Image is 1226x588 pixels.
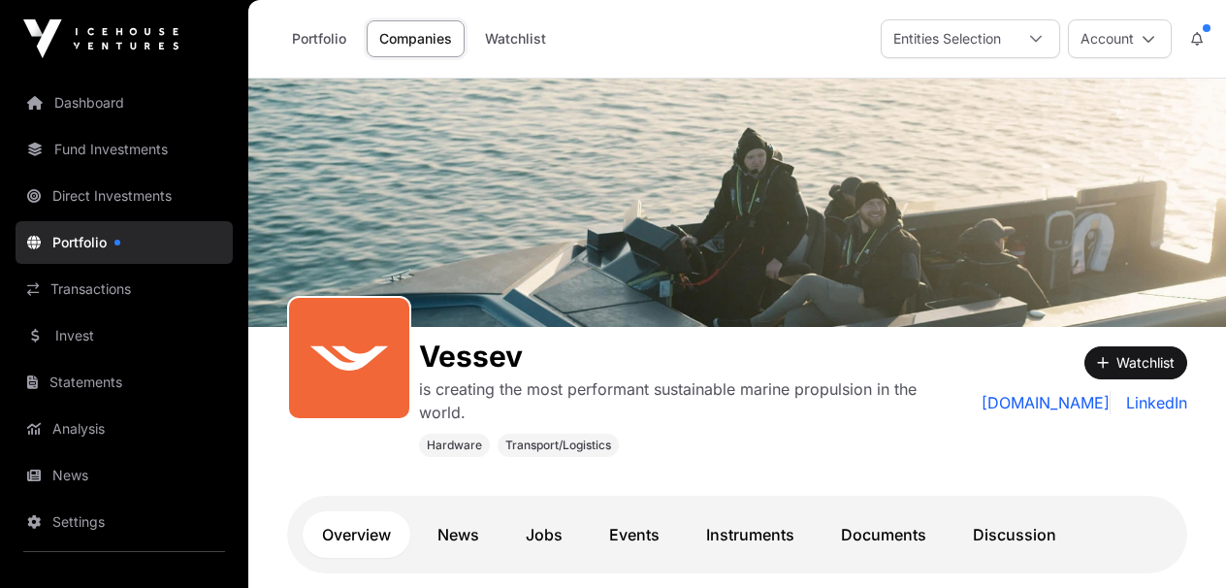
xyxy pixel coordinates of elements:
a: LinkedIn [1118,391,1187,414]
p: is creating the most performant sustainable marine propulsion in the world. [419,377,962,424]
button: Account [1068,19,1172,58]
a: Companies [367,20,465,57]
a: Events [590,511,679,558]
a: Portfolio [16,221,233,264]
a: Watchlist [472,20,559,57]
a: Fund Investments [16,128,233,171]
a: Statements [16,361,233,404]
img: SVGs_Vessev.svg [297,306,402,410]
a: Dashboard [16,82,233,124]
nav: Tabs [303,511,1172,558]
iframe: Chat Widget [1129,495,1226,588]
img: Icehouse Ventures Logo [23,19,178,58]
a: Invest [16,314,233,357]
a: Direct Investments [16,175,233,217]
a: Jobs [506,511,582,558]
a: Documents [822,511,946,558]
a: Discussion [953,511,1076,558]
a: Instruments [687,511,814,558]
a: News [418,511,499,558]
a: Settings [16,501,233,543]
a: [DOMAIN_NAME] [982,391,1111,414]
img: Vessev [248,79,1226,327]
div: Entities Selection [882,20,1013,57]
a: Analysis [16,408,233,450]
span: Transport/Logistics [505,438,611,453]
h1: Vessev [419,339,962,374]
a: Overview [303,511,410,558]
a: News [16,454,233,497]
a: Portfolio [279,20,359,57]
button: Watchlist [1084,346,1187,379]
span: Hardware [427,438,482,453]
a: Transactions [16,268,233,310]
